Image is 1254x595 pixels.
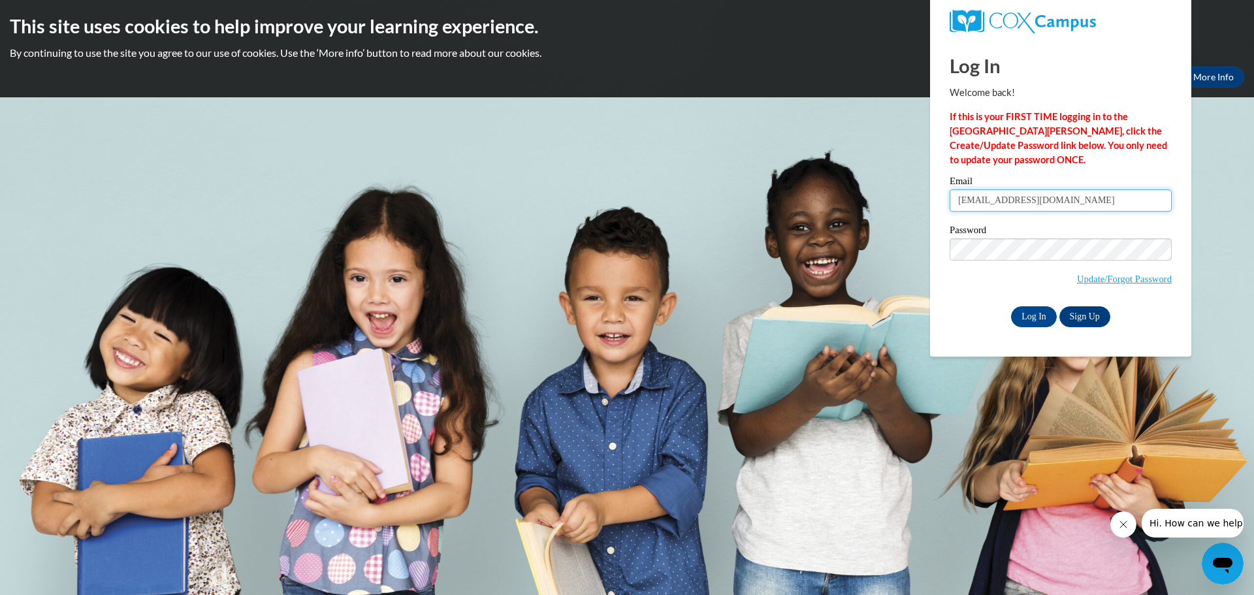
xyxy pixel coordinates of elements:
h2: This site uses cookies to help improve your learning experience. [10,13,1244,39]
a: COX Campus [950,10,1172,33]
a: More Info [1183,67,1244,88]
iframe: Message from company [1142,509,1244,538]
iframe: Button to launch messaging window [1202,543,1244,585]
label: Password [950,225,1172,238]
span: Hi. How can we help? [8,9,106,20]
p: Welcome back! [950,86,1172,100]
input: Log In [1011,306,1057,327]
label: Email [950,176,1172,189]
iframe: Close message [1110,511,1136,538]
h1: Log In [950,52,1172,79]
a: Sign Up [1059,306,1110,327]
p: By continuing to use the site you agree to our use of cookies. Use the ‘More info’ button to read... [10,46,1244,60]
strong: If this is your FIRST TIME logging in to the [GEOGRAPHIC_DATA][PERSON_NAME], click the Create/Upd... [950,111,1167,165]
img: COX Campus [950,10,1096,33]
a: Update/Forgot Password [1077,274,1172,284]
